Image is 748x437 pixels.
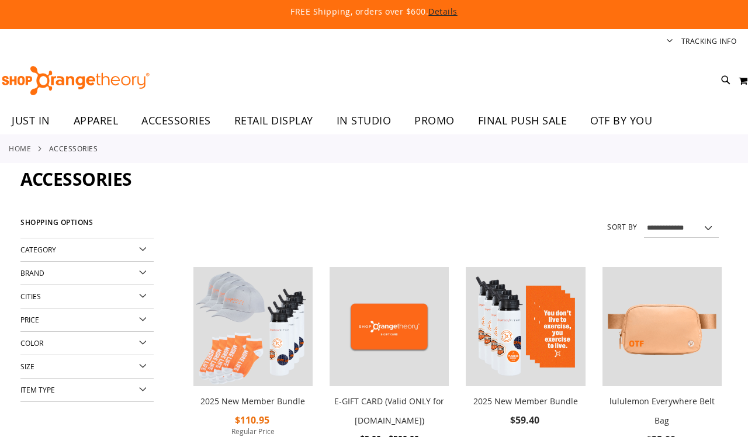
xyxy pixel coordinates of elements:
button: Account menu [667,36,673,47]
span: Category [20,245,56,254]
span: Brand [20,268,44,278]
span: PROMO [414,107,455,134]
a: PROMO [403,107,466,134]
a: Home [9,143,31,154]
a: OTF BY YOU [579,107,664,134]
span: $59.40 [510,414,541,426]
a: lululemon Everywhere Belt Bag [610,396,715,426]
span: RETAIL DISPLAY [234,107,313,134]
img: lululemon Everywhere Belt Bag [602,267,722,386]
span: Regular Price [193,426,313,436]
div: Price [20,308,154,332]
img: 2025 New Member Bundle [466,267,585,386]
strong: Shopping Options [20,213,154,238]
div: Item Type [20,379,154,402]
img: 2025 New Member Bundle [193,267,313,386]
a: 2025 New Member Bundle [200,396,305,407]
span: Price [20,315,39,324]
span: ACCESSORIES [141,107,211,134]
span: Cities [20,292,41,301]
div: Color [20,332,154,355]
img: E-GIFT CARD (Valid ONLY for ShopOrangetheory.com) [330,267,449,386]
a: FINAL PUSH SALE [466,107,579,134]
a: lululemon Everywhere Belt Bag [602,267,722,389]
span: FINAL PUSH SALE [478,107,567,134]
span: Size [20,362,34,371]
div: Cities [20,285,154,308]
label: Sort By [607,222,638,232]
strong: ACCESSORIES [49,143,98,154]
span: OTF BY YOU [590,107,652,134]
span: APPAREL [74,107,119,134]
span: IN STUDIO [337,107,392,134]
p: FREE Shipping, orders over $600. [43,6,705,18]
a: 2025 New Member Bundle [466,267,585,389]
span: ACCESSORIES [20,167,132,191]
a: E-GIFT CARD (Valid ONLY for ShopOrangetheory.com) [330,267,449,389]
a: Details [428,6,458,17]
a: IN STUDIO [325,107,403,134]
span: $110.95 [235,414,271,426]
span: Item Type [20,385,55,394]
span: Color [20,338,43,348]
div: Category [20,238,154,262]
a: RETAIL DISPLAY [223,107,325,134]
span: JUST IN [12,107,50,134]
a: APPAREL [62,107,130,134]
a: 2025 New Member Bundle [193,267,313,389]
div: Size [20,355,154,379]
div: Brand [20,262,154,285]
a: E-GIFT CARD (Valid ONLY for [DOMAIN_NAME]) [334,396,444,426]
a: Tracking Info [681,36,737,46]
a: ACCESSORIES [130,107,223,134]
a: 2025 New Member Bundle [473,396,578,407]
